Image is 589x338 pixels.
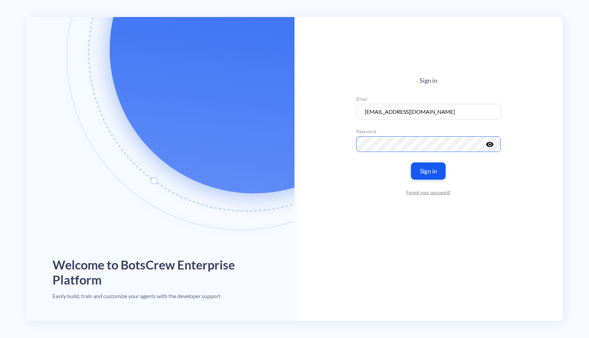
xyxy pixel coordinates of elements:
[486,140,493,144] button: visibility
[356,127,501,135] label: Password
[411,162,446,179] button: Sign in
[52,293,221,299] h4: Easily build, train and customize your agents with the developer support
[356,189,501,196] a: Forgot your password?
[486,140,494,148] i: visibility
[356,104,501,119] input: Type your email
[52,258,269,287] h1: Welcome to BotsCrew Enterprise Platform
[356,77,501,84] h4: Sign in
[356,95,501,102] label: Email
